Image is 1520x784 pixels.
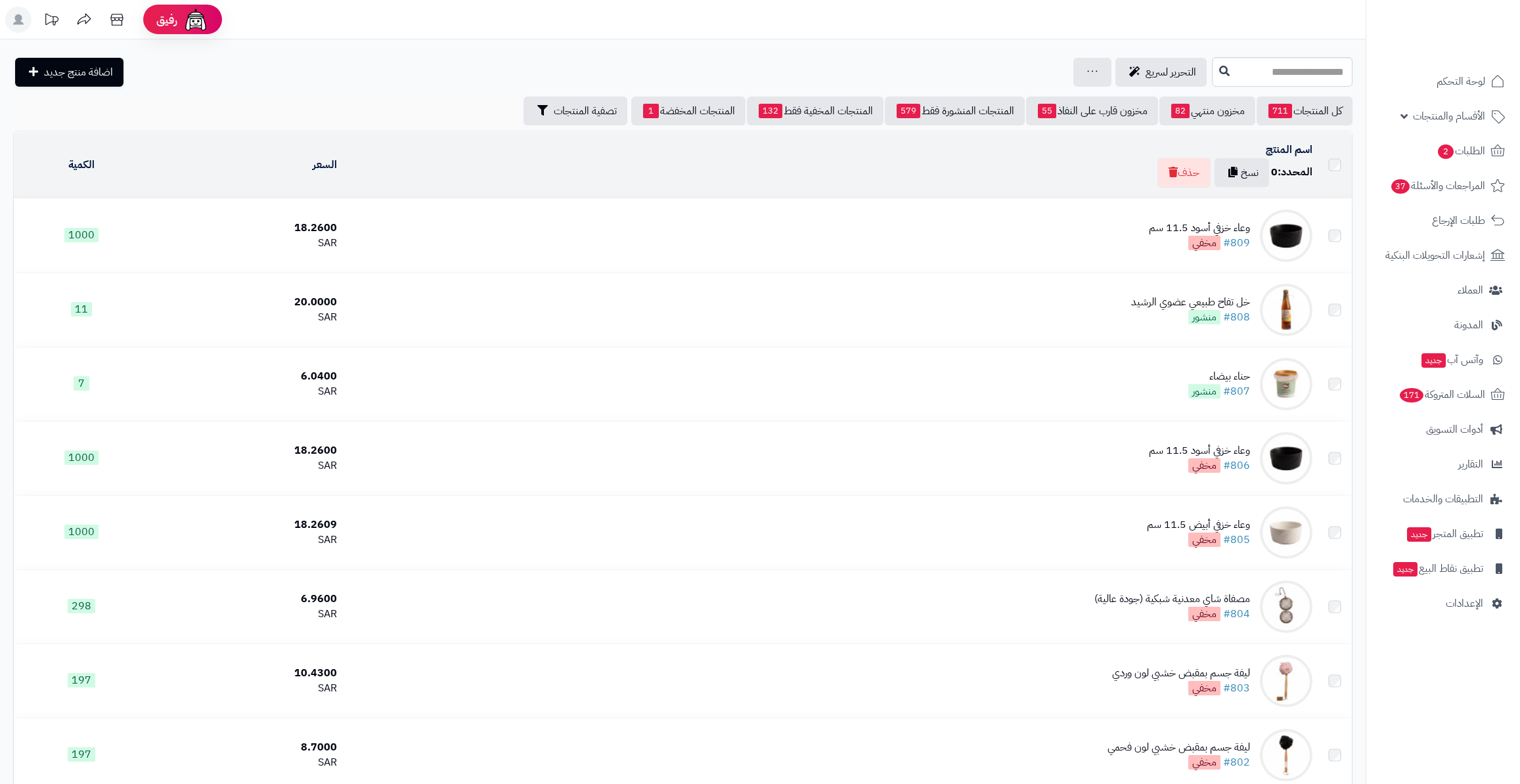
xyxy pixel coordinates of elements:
div: وعاء خزفي أبيض 11.5 سم [1147,517,1250,533]
div: ليفة جسم بمقبض خشبي لون وردي [1112,666,1250,681]
div: 6.0400 [154,369,337,384]
a: #805 [1223,532,1250,548]
a: التطبيقات والخدمات [1374,483,1512,515]
button: نسخ [1215,158,1269,187]
span: مخفي [1188,458,1220,473]
span: 132 [759,104,782,118]
a: المدونة [1374,309,1512,341]
div: SAR [154,533,337,548]
span: الأقسام والمنتجات [1413,107,1485,125]
div: SAR [154,607,337,622]
a: أدوات التسويق [1374,414,1512,445]
a: مخزون قارب على النفاذ55 [1026,97,1158,125]
span: 711 [1268,104,1292,118]
div: وعاء خزفي أسود 11.5 سم [1149,443,1250,458]
span: المدونة [1454,316,1483,334]
div: SAR [154,310,337,325]
span: تطبيق المتجر [1406,525,1483,543]
a: العملاء [1374,274,1512,306]
a: السعر [313,157,337,173]
a: إشعارات التحويلات البنكية [1374,240,1512,271]
span: جديد [1421,353,1446,368]
a: مخزون منتهي82 [1159,97,1255,125]
span: منشور [1188,384,1220,399]
span: 0 [1271,164,1278,180]
span: 55 [1038,104,1056,118]
div: 6.9600 [154,592,337,607]
span: إشعارات التحويلات البنكية [1385,246,1485,265]
span: لوحة التحكم [1437,72,1485,91]
a: المنتجات المنشورة فقط579 [885,97,1025,125]
div: 18.2600 [154,443,337,458]
a: تطبيق المتجرجديد [1374,518,1512,550]
span: 1 [643,104,659,118]
a: #802 [1223,754,1250,770]
a: كل المنتجات711 [1257,97,1352,125]
img: ليفة جسم بمقبض خشبي لون وردي [1260,655,1312,707]
span: مخفي [1188,755,1220,770]
a: الإعدادات [1374,588,1512,619]
a: #808 [1223,309,1250,325]
span: مخفي [1188,533,1220,547]
span: العملاء [1458,281,1483,299]
img: وعاء خزفي أسود 11.5 سم [1260,209,1312,262]
span: وآتس آب [1420,351,1483,369]
div: SAR [154,681,337,696]
span: 82 [1171,104,1190,118]
div: خل تفاح طبيعي عضوي الرشيد [1131,295,1250,310]
button: تصفية المنتجات [524,97,627,125]
img: ليفة جسم بمقبض خشبي لون فحمي [1260,729,1312,781]
span: 197 [68,747,95,762]
span: الطلبات [1437,142,1485,160]
img: خل تفاح طبيعي عضوي الرشيد [1260,284,1312,336]
div: حناء بيضاء [1188,369,1250,384]
div: المحدد: [1271,165,1312,180]
a: المنتجات المخفضة1 [631,97,746,125]
span: 7 [74,376,89,391]
span: 197 [68,673,95,687]
span: جديد [1407,527,1431,542]
span: تصفية المنتجات [554,103,617,119]
div: 20.0000 [154,295,337,310]
a: السلات المتروكة171 [1374,379,1512,410]
div: ليفة جسم بمقبض خشبي لون فحمي [1107,740,1250,755]
a: وآتس آبجديد [1374,344,1512,376]
a: تحديثات المنصة [35,7,68,36]
div: SAR [154,458,337,473]
a: طلبات الإرجاع [1374,205,1512,236]
a: التحرير لسريع [1115,58,1207,87]
span: التقارير [1458,455,1483,473]
img: ai-face.png [183,7,209,33]
a: المنتجات المخفية فقط132 [747,97,883,125]
div: 18.2600 [154,221,337,236]
span: 1000 [64,525,99,539]
a: الكمية [68,157,95,173]
div: SAR [154,236,337,251]
a: اضافة منتج جديد [15,58,123,87]
a: لوحة التحكم [1374,66,1512,97]
a: #803 [1223,680,1250,696]
a: التقارير [1374,448,1512,480]
span: 2 [1438,144,1454,160]
img: مصفاة شاي معدنية شبكية (جودة عالية) [1260,580,1312,633]
span: مخفي [1188,236,1220,250]
img: وعاء خزفي أسود 11.5 سم [1260,432,1312,485]
span: السلات المتروكة [1398,385,1485,404]
div: وعاء خزفي أسود 11.5 سم [1149,221,1250,236]
span: 1000 [64,450,99,465]
span: اضافة منتج جديد [44,64,113,80]
span: المراجعات والأسئلة [1390,177,1485,195]
span: 11 [71,302,92,316]
div: مصفاة شاي معدنية شبكية (جودة عالية) [1094,592,1250,607]
img: وعاء خزفي أبيض 11.5 سم [1260,506,1312,559]
span: مخفي [1188,607,1220,621]
img: حناء بيضاء [1260,358,1312,410]
a: #806 [1223,458,1250,473]
span: 298 [68,599,95,613]
button: حذف [1157,158,1211,188]
div: 10.4300 [154,666,337,681]
a: #809 [1223,235,1250,251]
div: SAR [154,755,337,770]
span: 1000 [64,228,99,242]
span: أدوات التسويق [1426,420,1483,439]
